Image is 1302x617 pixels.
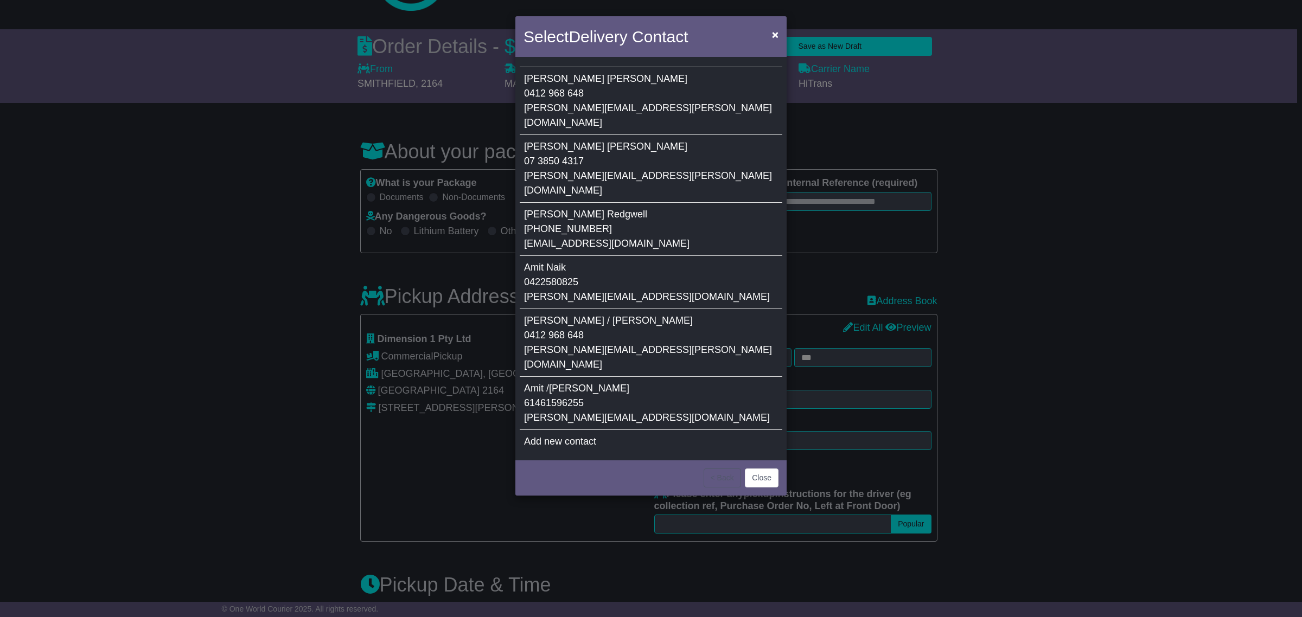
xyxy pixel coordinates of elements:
span: [PERSON_NAME] [607,73,687,84]
span: Amit /[PERSON_NAME] [524,383,629,394]
span: 0422580825 [524,277,578,287]
span: [PERSON_NAME] [607,141,687,152]
button: < Back [704,468,741,487]
span: [PERSON_NAME] [524,141,604,152]
span: Add new contact [524,436,596,447]
span: Naik [546,262,566,273]
span: Redgwell [607,209,647,220]
span: Contact [632,28,688,46]
span: Delivery [569,28,627,46]
button: Close [745,468,778,487]
span: [EMAIL_ADDRESS][DOMAIN_NAME] [524,238,690,249]
h4: Select [524,24,688,49]
span: [PERSON_NAME][EMAIL_ADDRESS][PERSON_NAME][DOMAIN_NAME] [524,170,772,196]
span: [PERSON_NAME] [524,315,604,326]
button: Close [767,23,784,46]
span: [PERSON_NAME] [524,209,604,220]
span: 0412 968 648 [524,88,584,99]
span: 0412 968 648 [524,330,584,340]
span: [PHONE_NUMBER] [524,223,612,234]
span: / [PERSON_NAME] [607,315,693,326]
span: [PERSON_NAME][EMAIL_ADDRESS][DOMAIN_NAME] [524,412,770,423]
span: × [772,28,778,41]
span: [PERSON_NAME] [524,73,604,84]
span: [PERSON_NAME][EMAIL_ADDRESS][PERSON_NAME][DOMAIN_NAME] [524,344,772,370]
span: 07 3850 4317 [524,156,584,166]
span: 61461596255 [524,397,584,408]
span: [PERSON_NAME][EMAIL_ADDRESS][DOMAIN_NAME] [524,291,770,302]
span: [PERSON_NAME][EMAIL_ADDRESS][PERSON_NAME][DOMAIN_NAME] [524,102,772,128]
span: Amit [524,262,544,273]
